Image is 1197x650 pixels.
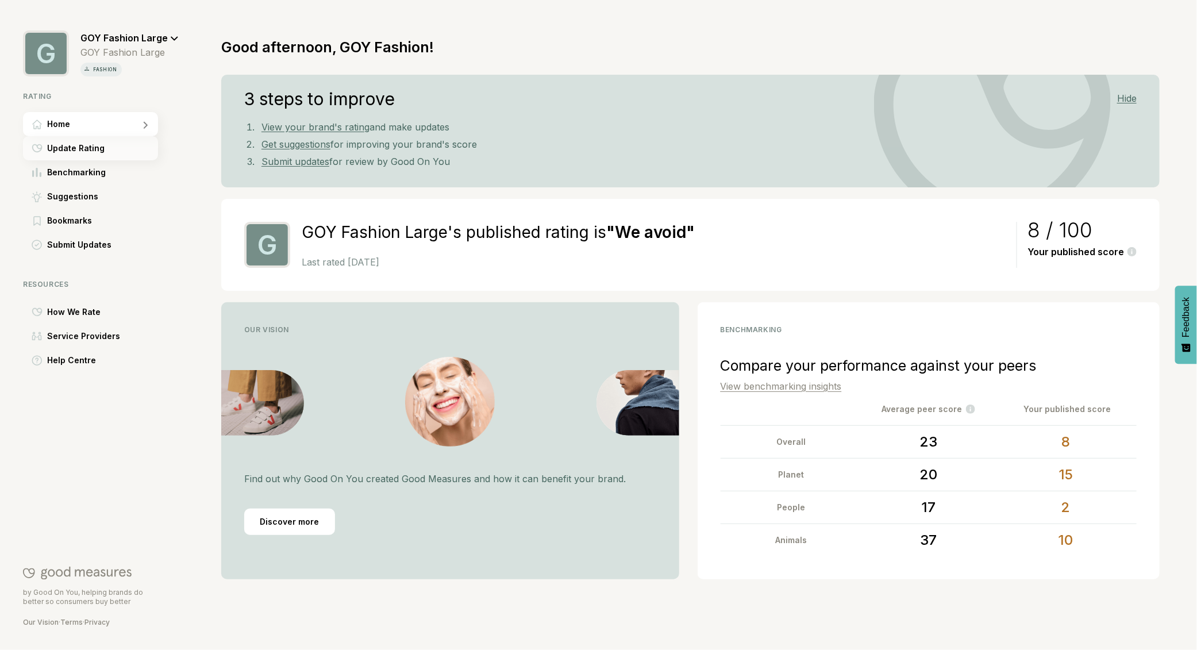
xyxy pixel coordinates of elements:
div: GOY Fashion Large [80,47,179,58]
div: Your published score [998,402,1137,416]
a: Service ProvidersService Providers [23,324,179,348]
img: Service Providers [32,332,42,341]
div: benchmarking [721,325,1137,334]
span: Submit Updates [47,238,111,252]
div: 10 [999,524,1132,556]
a: View your brand's rating [261,121,370,133]
div: · · [23,618,158,627]
div: People [725,491,858,524]
img: Vision [596,370,679,436]
iframe: Website support platform help button [1146,599,1186,639]
a: Privacy [84,618,110,626]
div: 2 [999,491,1132,524]
div: 8 / 100 [1027,223,1137,237]
div: Rating [23,92,179,101]
img: Vision [405,357,495,447]
a: BookmarksBookmarks [23,209,179,233]
img: Benchmarking [32,168,41,177]
button: Feedback - Show survey [1175,286,1197,364]
div: Resources [23,280,179,289]
h1: Good afternoon, GOY Fashion! [221,39,434,56]
span: Update Rating [47,141,105,155]
a: View benchmarking insights [721,380,842,392]
div: 17 [862,491,995,524]
li: and make updates [257,118,1137,136]
div: 8 [999,426,1132,458]
div: Discover more [244,509,335,535]
div: Overall [725,426,858,458]
span: Home [47,117,70,131]
img: How We Rate [32,307,43,317]
a: BenchmarkingBenchmarking [23,160,179,184]
a: Submit UpdatesSubmit Updates [23,233,179,257]
li: for improving your brand's score [257,136,1137,153]
div: 37 [862,524,995,556]
div: Planet [725,459,858,491]
h2: GOY Fashion Large's published rating is [302,222,1006,243]
span: Suggestions [47,190,98,203]
p: Find out why Good On You created Good Measures and how it can benefit your brand. [244,472,656,486]
img: vertical icon [83,65,91,73]
div: Your published score [1027,247,1137,257]
h4: 3 steps to improve [244,92,395,106]
p: Last rated [DATE] [302,256,1006,268]
div: Our Vision [244,325,656,334]
span: Help Centre [47,353,96,367]
img: Vision [221,370,304,436]
li: for review by Good On You [257,153,1137,170]
div: Average peer score [859,402,998,416]
img: Home [32,120,42,129]
span: Feedback [1181,297,1191,337]
img: Suggestions [32,191,42,202]
a: SuggestionsSuggestions [23,184,179,209]
div: 15 [999,459,1132,491]
a: Our Vision [23,618,59,626]
span: Benchmarking [47,166,106,179]
a: Update RatingUpdate Rating [23,136,179,160]
div: Animals [725,524,858,556]
p: by Good On You, helping brands do better so consumers buy better [23,588,158,606]
img: Good On You [23,566,132,580]
a: Help CentreHelp Centre [23,348,179,372]
a: Terms [60,618,83,626]
span: Bookmarks [47,214,92,228]
img: Bookmarks [33,216,41,226]
strong: " We avoid " [606,222,695,242]
a: Get suggestions [261,139,330,150]
span: How We Rate [47,305,101,319]
img: Submit Updates [32,240,42,250]
div: 23 [862,426,995,458]
span: GOY Fashion Large [80,32,168,44]
a: How We RateHow We Rate [23,300,179,324]
img: Help Centre [32,355,43,366]
div: 20 [862,459,995,491]
a: Submit updates [261,156,329,167]
div: Compare your performance against your peers [721,357,1137,374]
img: Update Rating [32,144,43,153]
span: Service Providers [47,329,120,343]
div: Hide [1117,93,1137,104]
a: HomeHome [23,112,179,136]
p: fashion [91,65,120,74]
